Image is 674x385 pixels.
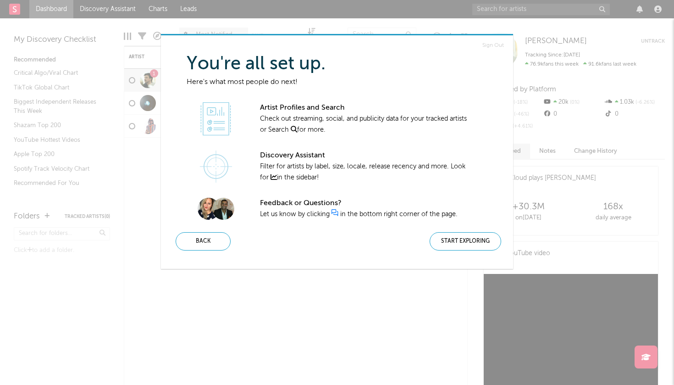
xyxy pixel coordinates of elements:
[260,198,471,220] div: Let us know by clicking in the bottom right corner of the page.
[260,102,471,135] div: Check out streaming, social, and publicity data for your tracked artists or Search for more.
[187,77,506,88] p: Here's what most people do next!
[176,232,231,251] div: Back
[260,150,471,183] div: Filter for artists by label, size, locale, release recency and more. Look for in the sidebar!
[198,198,220,220] img: XZ4FIGRR.jpg
[260,102,471,113] div: Artist Profiles and Search
[187,59,506,70] h3: You're all set up.
[430,232,501,251] div: Start Exploring
[260,198,471,209] div: Feedback or Questions?
[482,40,504,51] a: Sign Out
[212,198,234,220] img: TKG77OY4.jpg
[260,150,471,161] div: Discovery Assistant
